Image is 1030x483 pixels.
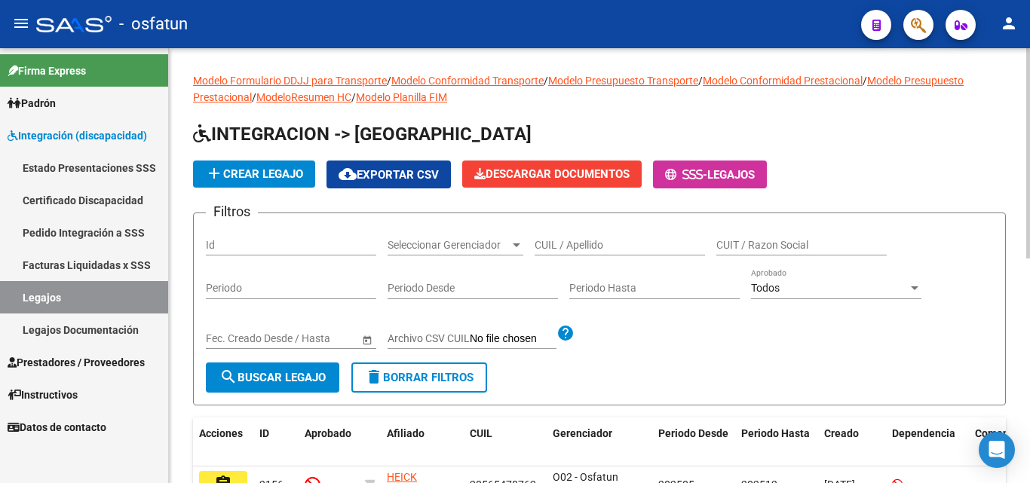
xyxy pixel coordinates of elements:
[256,91,351,103] a: ModeloResumen HC
[219,368,238,386] mat-icon: search
[199,427,243,439] span: Acciones
[553,427,612,439] span: Gerenciador
[193,417,253,467] datatable-header-cell: Acciones
[470,332,556,346] input: Archivo CSV CUIL
[193,160,315,188] button: Crear Legajo
[205,164,223,182] mat-icon: add
[365,371,474,384] span: Borrar Filtros
[219,371,326,384] span: Buscar Legajo
[8,95,56,112] span: Padrón
[547,417,652,467] datatable-header-cell: Gerenciador
[470,427,492,439] span: CUIL
[886,417,969,467] datatable-header-cell: Dependencia
[326,160,451,188] button: Exportar CSV
[474,167,630,181] span: Descargar Documentos
[305,427,351,439] span: Aprobado
[707,168,755,182] span: Legajos
[253,417,299,467] datatable-header-cell: ID
[339,165,357,183] mat-icon: cloud_download
[12,14,30,32] mat-icon: menu
[206,362,339,393] button: Buscar Legajo
[205,167,303,181] span: Crear Legajo
[653,160,767,188] button: -Legajos
[8,419,106,436] span: Datos de contacto
[652,417,735,467] datatable-header-cell: Periodo Desde
[556,324,575,342] mat-icon: help
[824,427,859,439] span: Creado
[892,427,955,439] span: Dependencia
[8,127,147,144] span: Integración (discapacidad)
[193,124,532,145] span: INTEGRACION -> [GEOGRAPHIC_DATA]
[351,362,487,393] button: Borrar Filtros
[388,332,470,344] span: Archivo CSV CUIL
[359,332,375,347] button: Open calendar
[462,160,642,188] button: Descargar Documentos
[206,332,253,345] input: Start date
[388,239,510,252] span: Seleccionar Gerenciador
[665,168,707,182] span: -
[119,8,188,41] span: - osfatun
[265,332,339,345] input: End date
[193,75,387,87] a: Modelo Formulario DDJJ para Transporte
[735,417,818,467] datatable-header-cell: Periodo Hasta
[658,427,728,439] span: Periodo Desde
[751,282,780,294] span: Todos
[387,427,425,439] span: Afiliado
[365,368,383,386] mat-icon: delete
[464,417,547,467] datatable-header-cell: CUIL
[8,63,86,79] span: Firma Express
[339,168,439,182] span: Exportar CSV
[1000,14,1018,32] mat-icon: person
[703,75,863,87] a: Modelo Conformidad Prestacional
[818,417,886,467] datatable-header-cell: Creado
[381,417,464,467] datatable-header-cell: Afiliado
[206,201,258,222] h3: Filtros
[356,91,447,103] a: Modelo Planilla FIM
[299,417,359,467] datatable-header-cell: Aprobado
[8,354,145,371] span: Prestadores / Proveedores
[741,427,810,439] span: Periodo Hasta
[548,75,698,87] a: Modelo Presupuesto Transporte
[391,75,544,87] a: Modelo Conformidad Transporte
[259,427,269,439] span: ID
[979,432,1015,468] div: Open Intercom Messenger
[8,387,78,403] span: Instructivos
